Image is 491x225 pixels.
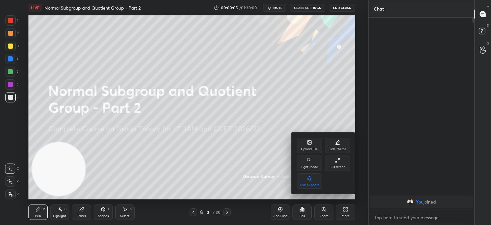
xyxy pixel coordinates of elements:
[301,165,318,169] div: Light Mode
[301,148,318,151] div: Upload File
[346,158,347,162] div: F
[300,183,319,187] div: Live Support
[329,148,347,151] div: Slide theme
[330,165,346,169] div: Full screen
